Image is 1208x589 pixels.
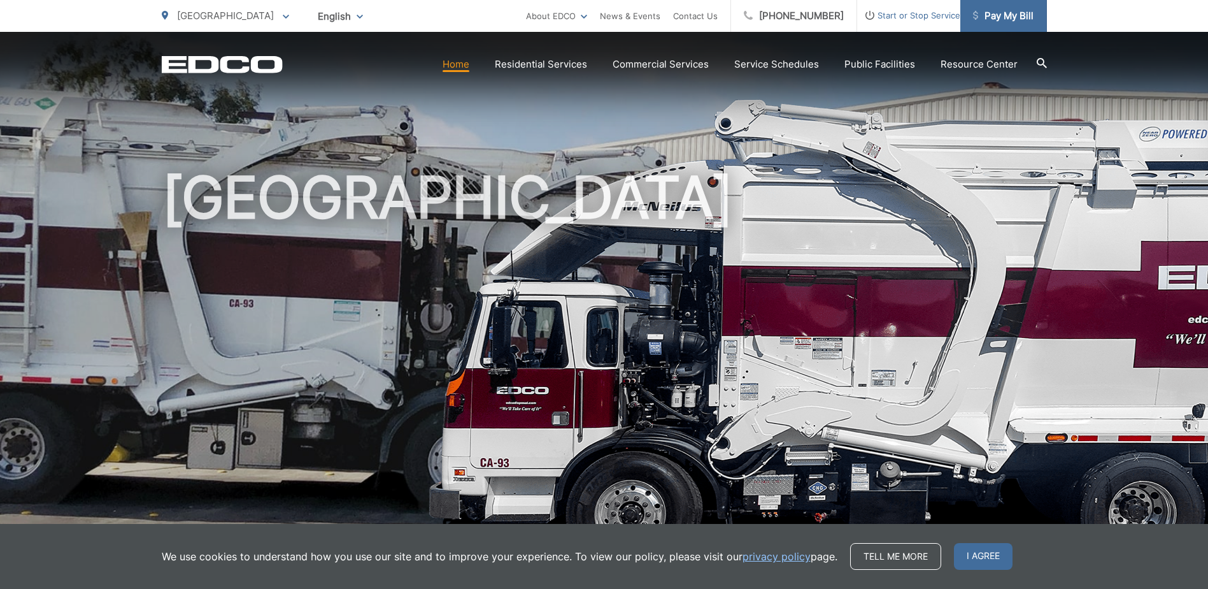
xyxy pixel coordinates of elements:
[443,57,469,72] a: Home
[743,549,811,564] a: privacy policy
[600,8,660,24] a: News & Events
[734,57,819,72] a: Service Schedules
[162,55,283,73] a: EDCD logo. Return to the homepage.
[850,543,941,570] a: Tell me more
[844,57,915,72] a: Public Facilities
[613,57,709,72] a: Commercial Services
[177,10,274,22] span: [GEOGRAPHIC_DATA]
[162,166,1047,569] h1: [GEOGRAPHIC_DATA]
[162,549,837,564] p: We use cookies to understand how you use our site and to improve your experience. To view our pol...
[526,8,587,24] a: About EDCO
[973,8,1034,24] span: Pay My Bill
[308,5,373,27] span: English
[941,57,1018,72] a: Resource Center
[495,57,587,72] a: Residential Services
[673,8,718,24] a: Contact Us
[954,543,1013,570] span: I agree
